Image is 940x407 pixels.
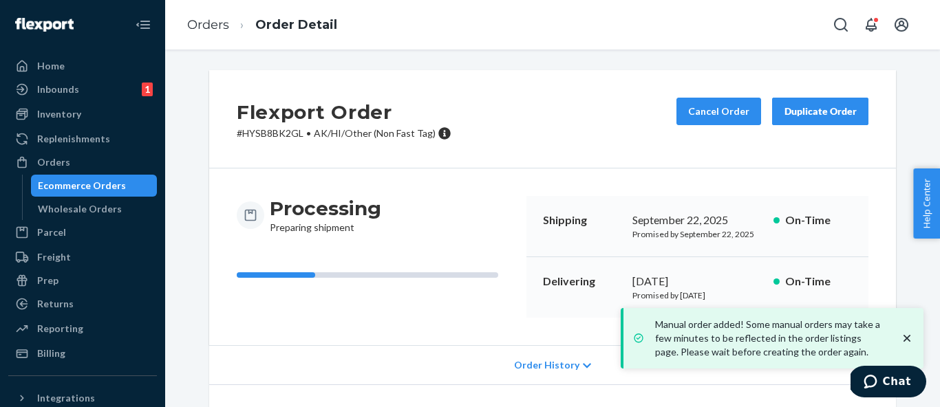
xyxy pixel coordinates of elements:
[237,98,451,126] h2: Flexport Order
[37,59,65,73] div: Home
[270,196,381,234] div: Preparing shipment
[15,18,74,32] img: Flexport logo
[851,366,926,400] iframe: Opens a widget where you can chat to one of our agents
[913,168,940,239] button: Help Center
[37,322,83,335] div: Reporting
[8,151,157,173] a: Orders
[31,198,158,220] a: Wholesale Orders
[176,5,348,45] ol: breadcrumbs
[255,17,337,32] a: Order Detail
[543,212,621,228] p: Shipping
[8,128,157,150] a: Replenishments
[632,212,762,228] div: September 22, 2025
[31,175,158,197] a: Ecommerce Orders
[37,297,74,311] div: Returns
[37,155,70,169] div: Orders
[37,346,65,360] div: Billing
[37,274,58,287] div: Prep
[37,225,66,239] div: Parcel
[514,358,579,372] span: Order History
[38,202,122,216] div: Wholesale Orders
[237,126,451,140] p: # HYSB8BK2GL
[785,212,852,228] p: On-Time
[306,127,311,139] span: •
[37,107,81,121] div: Inventory
[772,98,868,125] button: Duplicate Order
[8,342,157,364] a: Billing
[8,103,157,125] a: Inventory
[543,274,621,289] p: Delivering
[785,274,852,289] p: On-Time
[655,318,886,359] p: Manual order added! Some manual orders may take a few minutes to be reflected in the order listin...
[632,289,762,301] p: Promised by [DATE]
[827,11,855,38] button: Open Search Box
[632,228,762,240] p: Promised by September 22, 2025
[38,179,126,192] div: Ecommerce Orders
[784,104,857,118] div: Duplicate Order
[37,250,71,264] div: Freight
[8,318,157,340] a: Reporting
[8,269,157,291] a: Prep
[8,246,157,268] a: Freight
[857,11,885,38] button: Open notifications
[37,82,79,96] div: Inbounds
[900,331,914,345] svg: close toast
[314,127,436,139] span: AK/HI/Other (Non Fast Tag)
[270,196,381,221] h3: Processing
[8,78,157,100] a: Inbounds1
[676,98,761,125] button: Cancel Order
[142,82,153,96] div: 1
[37,132,110,146] div: Replenishments
[129,11,157,38] button: Close Navigation
[187,17,229,32] a: Orders
[8,221,157,243] a: Parcel
[632,274,762,289] div: [DATE]
[37,391,95,405] div: Integrations
[8,293,157,315] a: Returns
[888,11,915,38] button: Open account menu
[8,55,157,77] a: Home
